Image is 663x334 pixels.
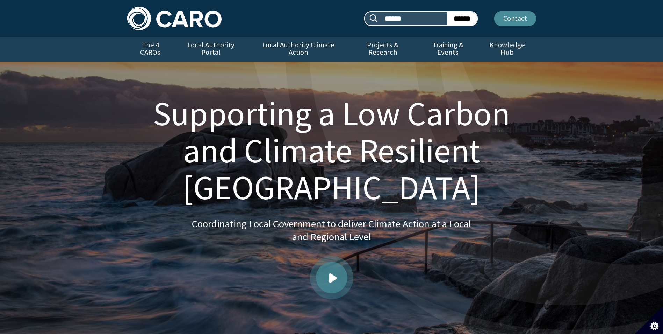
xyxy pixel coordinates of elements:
[316,262,347,293] a: Play video
[127,37,174,62] a: The 4 CAROs
[248,37,348,62] a: Local Authority Climate Action
[348,37,417,62] a: Projects & Research
[494,11,536,26] a: Contact
[478,37,536,62] a: Knowledge Hub
[127,7,222,30] img: Caro logo
[417,37,478,62] a: Training & Events
[192,217,471,244] p: Coordinating Local Government to deliver Climate Action at a Local and Regional Level
[635,306,663,334] button: Set cookie preferences
[174,37,248,62] a: Local Authority Portal
[136,95,528,206] h1: Supporting a Low Carbon and Climate Resilient [GEOGRAPHIC_DATA]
